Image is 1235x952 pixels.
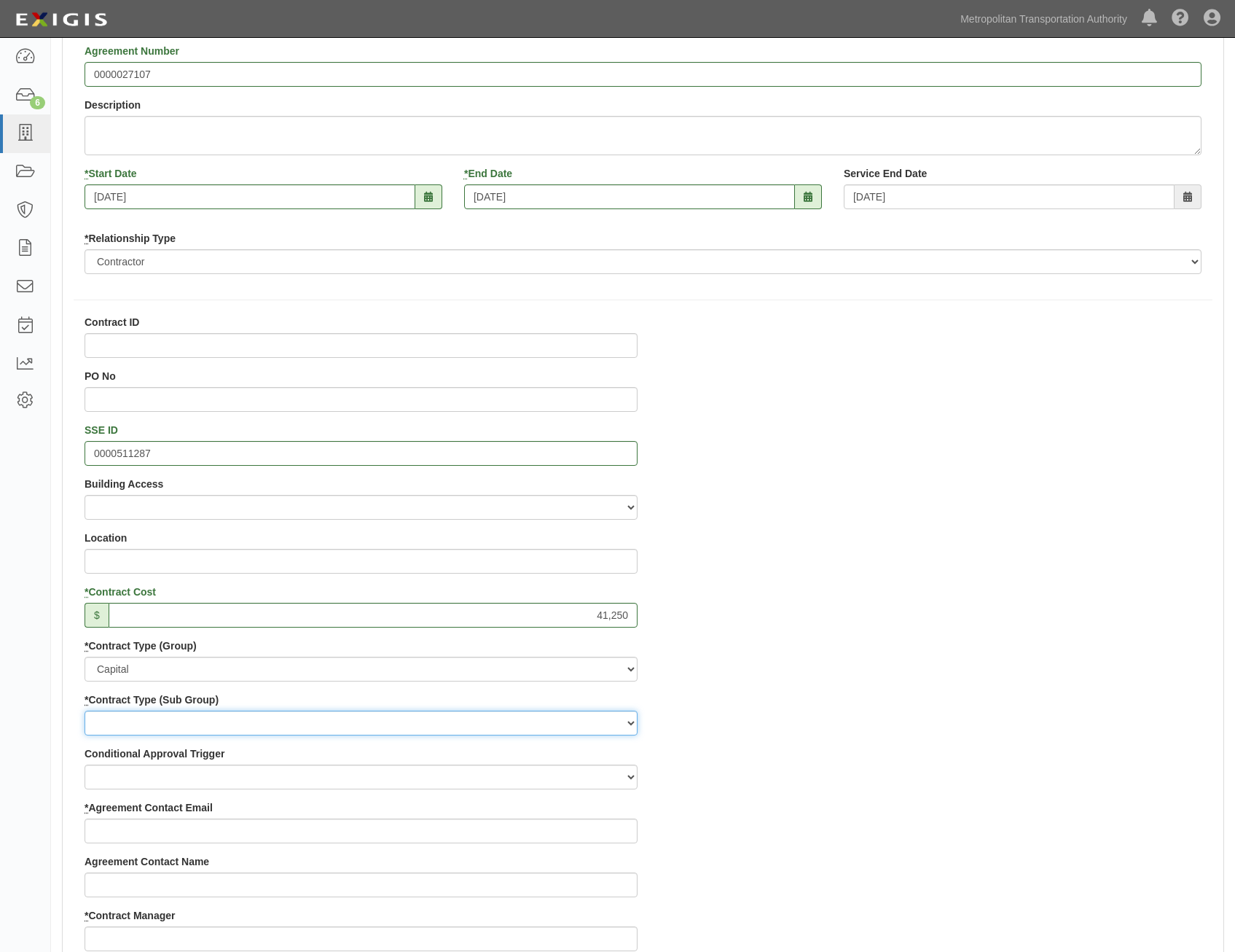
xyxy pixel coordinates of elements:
[85,800,213,815] label: Agreement Contact Email
[85,603,109,628] span: $
[85,639,197,653] label: Contract Type (Group)
[85,184,415,209] input: MM/DD/YYYY
[85,640,88,652] abbr: required
[464,184,795,209] input: MM/DD/YYYY
[85,746,224,761] label: Conditional Approval Trigger
[85,315,139,329] label: Contract ID
[85,369,116,383] label: PO No
[85,98,141,112] label: Description
[85,854,209,869] label: Agreement Contact Name
[464,166,512,181] label: End Date
[85,908,175,923] label: Contract Manager
[85,586,88,598] abbr: required
[85,423,118,437] label: SSE ID
[85,166,137,181] label: Start Date
[844,184,1175,209] input: MM/DD/YYYY
[953,4,1134,34] a: Metropolitan Transportation Authority
[464,168,468,179] abbr: required
[1172,10,1189,28] i: Help Center - Complianz
[85,44,179,58] label: Agreement Number
[85,168,88,179] abbr: required
[85,233,88,244] abbr: required
[85,802,88,814] abbr: required
[844,166,927,181] label: Service End Date
[85,692,219,707] label: Contract Type (Sub Group)
[85,531,127,545] label: Location
[11,7,111,33] img: logo-5460c22ac91f19d4615b14bd174203de0afe785f0fc80cf4dbbc73dc1793850b.png
[85,231,176,246] label: Relationship Type
[85,694,88,706] abbr: required
[85,477,163,491] label: Building Access
[85,910,88,921] abbr: required
[30,96,45,109] div: 6
[85,585,156,599] label: Contract Cost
